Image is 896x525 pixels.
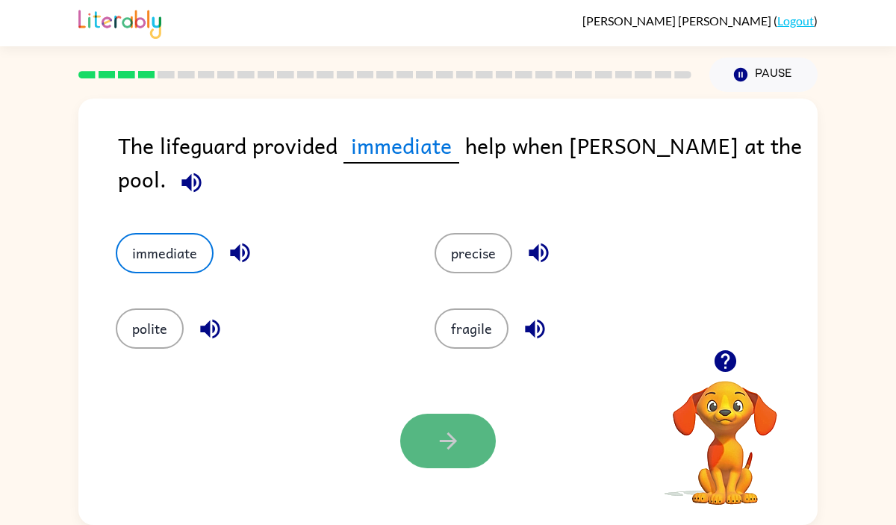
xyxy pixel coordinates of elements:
[78,6,161,39] img: Literably
[650,358,800,507] video: Your browser must support playing .mp4 files to use Literably. Please try using another browser.
[777,13,814,28] a: Logout
[709,58,818,92] button: Pause
[116,233,214,273] button: immediate
[435,233,512,273] button: precise
[116,308,184,349] button: polite
[582,13,774,28] span: [PERSON_NAME] [PERSON_NAME]
[118,128,818,203] div: The lifeguard provided help when [PERSON_NAME] at the pool.
[343,128,459,164] span: immediate
[582,13,818,28] div: ( )
[435,308,508,349] button: fragile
